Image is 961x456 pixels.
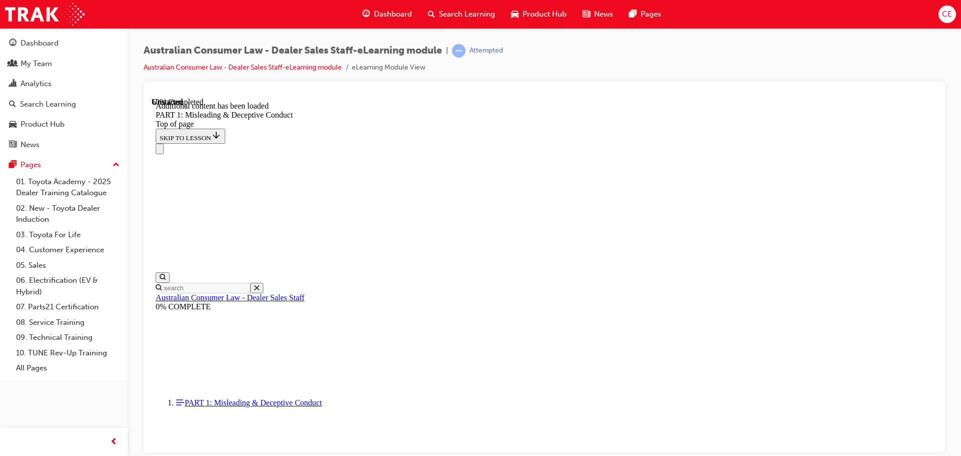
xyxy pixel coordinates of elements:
[523,9,567,20] span: Product Hub
[9,120,17,129] span: car-icon
[9,80,17,89] span: chart-icon
[594,9,613,20] span: News
[10,185,99,196] input: Search
[12,273,124,299] a: 06. Electrification (EV & Hybrid)
[12,315,124,330] a: 08. Service Training
[446,45,448,57] span: |
[511,8,519,21] span: car-icon
[144,45,442,57] span: Australian Consumer Law - Dealer Sales Staff-eLearning module
[21,139,40,151] div: News
[12,299,124,315] a: 07. Parts21 Certification
[21,58,52,70] div: My Team
[9,60,17,69] span: people-icon
[21,159,41,171] div: Pages
[99,185,112,196] button: Close search menu
[4,156,124,174] button: Pages
[12,345,124,361] a: 10. TUNE Rev-Up Training
[9,141,17,150] span: news-icon
[583,8,590,21] span: news-icon
[20,99,76,110] div: Search Learning
[4,115,124,134] a: Product Hub
[4,205,781,214] div: 0% COMPLETE
[352,62,425,74] li: eLearning Module View
[439,9,495,20] span: Search Learning
[12,242,124,258] a: 04. Customer Experience
[12,360,124,376] a: All Pages
[362,8,370,21] span: guage-icon
[629,8,637,21] span: pages-icon
[8,37,70,44] span: SKIP TO LESSON
[9,161,17,170] span: pages-icon
[4,196,153,204] a: Australian Consumer Law - Dealer Sales Staff
[4,13,781,22] div: PART 1: Misleading & Deceptive Conduct
[420,4,503,25] a: search-iconSearch Learning
[354,4,420,25] a: guage-iconDashboard
[4,175,18,185] button: Open search menu
[4,4,781,13] div: Additional content has been loaded
[938,6,956,23] button: CE
[4,95,124,114] a: Search Learning
[12,330,124,345] a: 09. Technical Training
[469,46,503,56] div: Attempted
[21,119,65,130] div: Product Hub
[113,159,120,172] span: up-icon
[4,75,124,93] a: Analytics
[21,78,52,90] div: Analytics
[5,3,85,26] img: Trak
[4,136,124,154] a: News
[12,258,124,273] a: 05. Sales
[4,46,12,57] button: Close navigation menu
[9,100,16,109] span: search-icon
[452,44,465,58] span: learningRecordVerb_ATTEMPT-icon
[21,38,59,49] div: Dashboard
[12,174,124,201] a: 01. Toyota Academy - 2025 Dealer Training Catalogue
[9,39,17,48] span: guage-icon
[4,31,74,46] button: SKIP TO LESSON
[374,9,412,20] span: Dashboard
[4,34,124,53] a: Dashboard
[12,227,124,243] a: 03. Toyota For Life
[144,63,342,72] a: Australian Consumer Law - Dealer Sales Staff-eLearning module
[4,55,124,73] a: My Team
[575,4,621,25] a: news-iconNews
[503,4,575,25] a: car-iconProduct Hub
[12,201,124,227] a: 02. New - Toyota Dealer Induction
[621,4,669,25] a: pages-iconPages
[942,9,952,20] span: CE
[4,22,781,31] div: Top of page
[110,436,118,448] span: prev-icon
[4,32,124,156] button: DashboardMy TeamAnalyticsSearch LearningProduct HubNews
[428,8,435,21] span: search-icon
[641,9,661,20] span: Pages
